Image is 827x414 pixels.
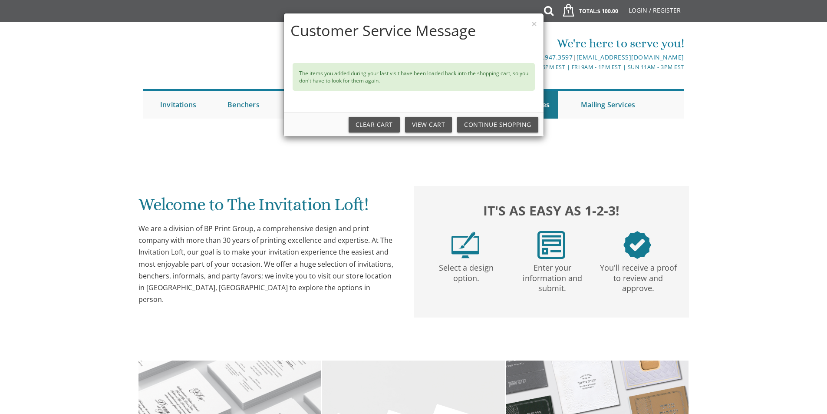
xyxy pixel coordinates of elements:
button: × [531,19,537,28]
a: Continue Shopping [457,117,538,132]
div: The items you added during your last visit have been loaded back into the shopping cart, so you d... [293,63,535,91]
a: Clear Cart [349,117,400,132]
h4: Customer Service Message [290,20,537,41]
a: View Cart [405,117,452,132]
